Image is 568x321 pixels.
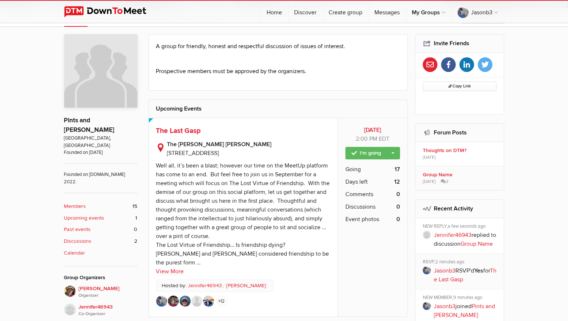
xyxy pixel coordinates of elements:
[134,226,138,234] span: 0
[133,202,138,210] span: 15
[435,259,464,265] span: 2 minutes ago
[345,177,368,186] span: Days left
[156,162,330,266] div: Well all, it’s been a blast; however our time on the MeetUp platform has come to an end. But feel...
[323,1,369,23] a: Create group
[423,82,496,91] button: Copy Link
[216,296,227,307] a: +12
[396,202,400,211] b: 0
[64,249,85,257] b: Calendar
[423,223,499,231] div: NEW REPLY,
[453,295,482,300] span: 9 minutes ago
[423,172,499,178] b: Group Name
[369,1,406,23] a: Messages
[396,190,400,199] b: 0
[64,285,76,297] img: Jim Stewart
[261,1,288,23] a: Home
[79,292,138,299] i: Organizer
[188,282,224,290] a: Jennifer46943
[434,303,455,310] a: Jasonb3
[415,142,504,166] a: Thoughts on DTM? [DATE]
[79,303,138,318] span: Jennifer46943
[64,163,138,185] span: Founded on [DOMAIN_NAME] 2022.
[345,215,379,224] span: Event photos
[64,149,138,156] span: Founded on [DATE]
[64,135,138,149] span: [GEOGRAPHIC_DATA], [GEOGRAPHIC_DATA]
[156,42,400,59] p: A group for friendly, honest and respectful discussion of issues of interest.
[434,231,499,248] p: replied to discussion
[64,6,158,17] img: DownToMeet
[345,147,400,159] a: I'm going
[434,302,499,320] p: joined
[64,237,138,245] a: Discussions 2
[395,165,400,174] b: 17
[64,214,138,222] a: Upcoming events 1
[64,249,138,257] a: Calendar
[64,304,76,315] img: Jennifer46943
[423,35,496,52] h2: Invite Friends
[356,135,378,143] span: 2:00 PM
[423,200,496,217] h2: Recent Activity
[434,231,472,239] a: Jennifer46943
[135,237,138,245] span: 2
[156,267,184,276] a: View More
[167,149,219,157] span: [STREET_ADDRESS]
[441,178,448,185] span: 3
[180,296,191,307] img: Mistersauga43490
[64,226,138,234] a: Past events 0
[168,296,179,307] img: Paulanomial
[448,223,485,229] span: a few seconds ago
[64,34,138,108] img: Pints and Peterson
[203,296,214,307] img: Gregg30
[423,154,436,161] span: [DATE]
[64,226,91,234] b: Past events
[434,266,499,284] p: RSVP'd for
[423,178,436,185] span: [DATE]
[156,126,201,135] a: The Last Gasp
[452,1,504,23] a: Jasonb3
[64,274,138,282] div: Group Organizers
[415,166,504,190] a: Group Name [DATE] 3
[64,285,138,299] a: [PERSON_NAME]Organizer
[64,202,138,210] a: Members 15
[434,129,467,136] a: Forum Posts
[64,237,92,245] b: Discussions
[289,1,323,23] a: Discover
[394,177,400,186] b: 12
[64,299,138,318] a: Jennifer46943Co-Organizer
[423,295,499,302] div: NEW MEMBER,
[156,100,400,118] h2: Upcoming Events
[79,311,138,317] i: Co-Organizer
[345,126,400,134] b: [DATE]
[423,147,499,154] b: Thoughts on DTM?
[191,296,202,307] img: Silverbob
[167,140,331,149] b: The [PERSON_NAME] [PERSON_NAME]
[64,202,86,210] b: Members
[345,165,361,174] span: Going
[345,202,375,211] span: Discussions
[227,282,267,290] a: [PERSON_NAME]
[136,214,138,222] span: 1
[379,135,390,143] span: America/Toronto
[156,67,400,76] p: Prospective members must be approved by the organizers.
[406,1,451,23] a: My Groups
[434,267,455,274] a: Jasonb3
[345,190,373,199] span: Comments
[474,267,483,274] b: Yes
[64,214,105,222] b: Upcoming events
[461,240,493,248] a: Group Name
[156,296,167,307] img: Jasonb3
[423,259,499,266] div: RSVP,
[79,285,138,299] span: [PERSON_NAME]
[156,279,274,292] p: Hosted by:
[448,84,471,89] span: Copy Link
[396,215,400,224] b: 0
